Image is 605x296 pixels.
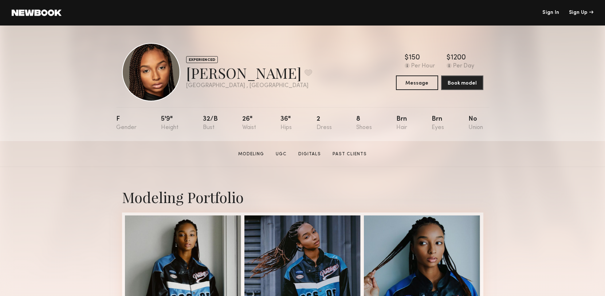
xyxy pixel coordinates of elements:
[542,10,559,15] a: Sign In
[409,54,420,62] div: 150
[411,63,435,70] div: Per Hour
[280,116,292,131] div: 36"
[122,187,483,207] div: Modeling Portfolio
[330,151,370,157] a: Past Clients
[186,83,312,89] div: [GEOGRAPHIC_DATA] , [GEOGRAPHIC_DATA]
[441,75,483,90] button: Book model
[451,54,466,62] div: 1200
[116,116,137,131] div: F
[186,63,312,82] div: [PERSON_NAME]
[317,116,332,131] div: 2
[161,116,178,131] div: 5'9"
[242,116,256,131] div: 26"
[569,10,593,15] div: Sign Up
[356,116,372,131] div: 8
[468,116,483,131] div: No
[186,56,218,63] div: EXPERIENCED
[273,151,290,157] a: UGC
[203,116,218,131] div: 32/b
[453,63,474,70] div: Per Day
[396,116,407,131] div: Brn
[432,116,444,131] div: Brn
[235,151,267,157] a: Modeling
[447,54,451,62] div: $
[295,151,324,157] a: Digitals
[396,75,438,90] button: Message
[405,54,409,62] div: $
